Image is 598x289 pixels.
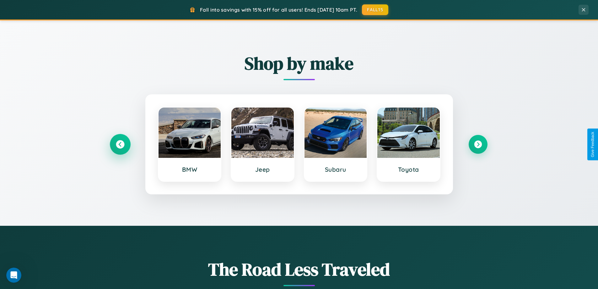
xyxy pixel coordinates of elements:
[590,132,595,157] div: Give Feedback
[111,51,488,75] h2: Shop by make
[362,4,388,15] button: FALL15
[311,166,361,173] h3: Subaru
[165,166,215,173] h3: BMW
[238,166,288,173] h3: Jeep
[200,7,357,13] span: Fall into savings with 15% off for all users! Ends [DATE] 10am PT.
[111,257,488,281] h1: The Road Less Traveled
[384,166,434,173] h3: Toyota
[6,268,21,283] iframe: Intercom live chat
